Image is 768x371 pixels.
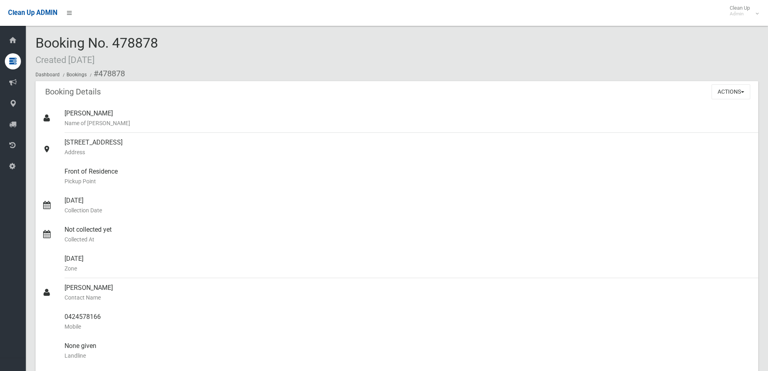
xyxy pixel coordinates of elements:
small: Pickup Point [65,176,752,186]
small: Address [65,147,752,157]
small: Collected At [65,235,752,244]
small: Created [DATE] [35,54,95,65]
div: [PERSON_NAME] [65,278,752,307]
div: None given [65,336,752,365]
header: Booking Details [35,84,110,100]
button: Actions [712,84,750,99]
small: Mobile [65,322,752,331]
span: Clean Up [726,5,758,17]
div: Front of Residence [65,162,752,191]
li: #478878 [88,66,125,81]
small: Zone [65,264,752,273]
small: Landline [65,351,752,361]
div: [STREET_ADDRESS] [65,133,752,162]
div: Not collected yet [65,220,752,249]
span: Clean Up ADMIN [8,9,57,17]
div: [DATE] [65,191,752,220]
small: Contact Name [65,293,752,302]
span: Booking No. 478878 [35,35,158,66]
div: 0424578166 [65,307,752,336]
small: Collection Date [65,205,752,215]
a: Bookings [67,72,87,78]
small: Admin [730,11,750,17]
small: Name of [PERSON_NAME] [65,118,752,128]
div: [PERSON_NAME] [65,104,752,133]
a: Dashboard [35,72,60,78]
div: [DATE] [65,249,752,278]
